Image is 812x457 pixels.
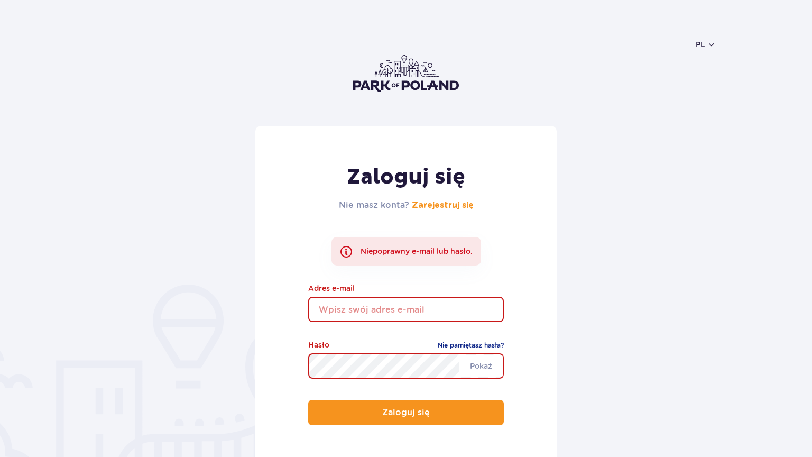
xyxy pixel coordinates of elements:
[412,201,474,209] a: Zarejestruj się
[308,282,504,294] label: Adres e-mail
[331,237,481,266] div: Niepoprawny e-mail lub hasło.
[353,55,459,92] img: Park of Poland logo
[459,355,503,377] span: Pokaż
[339,199,474,212] h2: Nie masz konta?
[308,297,504,322] input: Wpisz swój adres e-mail
[308,339,329,351] label: Hasło
[696,39,716,50] button: pl
[308,400,504,425] button: Zaloguj się
[339,164,474,190] h1: Zaloguj się
[382,408,430,417] p: Zaloguj się
[438,340,504,351] a: Nie pamiętasz hasła?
